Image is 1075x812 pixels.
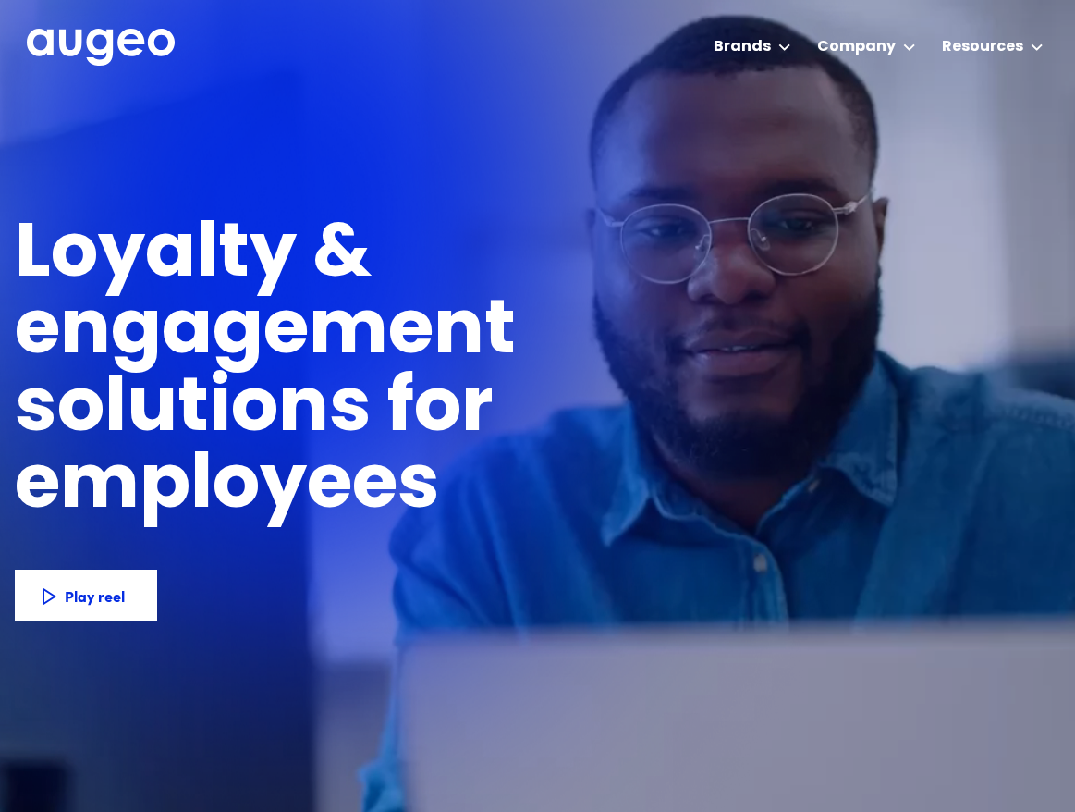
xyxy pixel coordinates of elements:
[27,29,175,68] a: home
[942,36,1023,58] div: Resources
[15,449,472,526] h1: employees
[15,218,813,449] h1: Loyalty & engagement solutions for
[817,36,896,58] div: Company
[714,36,771,58] div: Brands
[27,29,175,67] img: Augeo's full logo in white.
[15,570,157,621] a: Play reel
